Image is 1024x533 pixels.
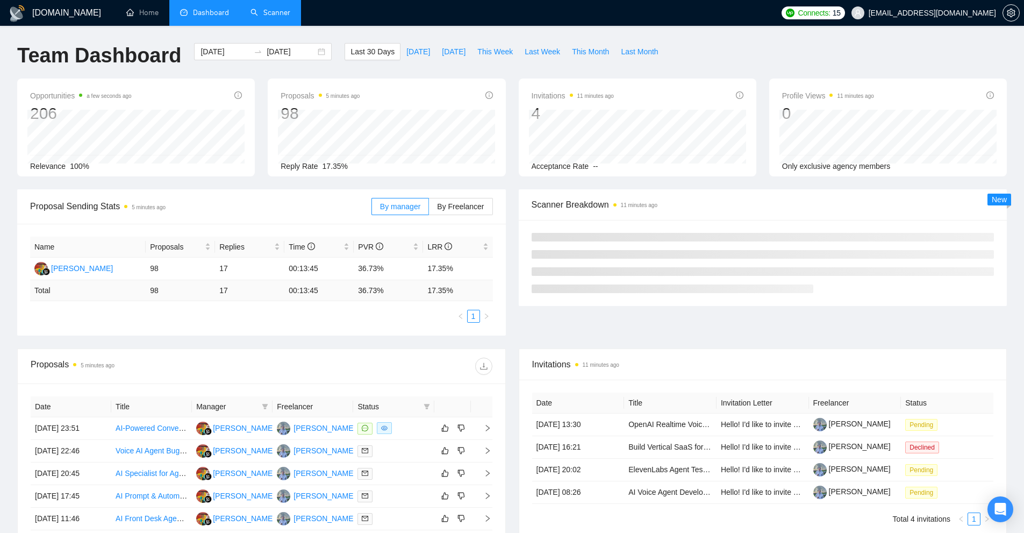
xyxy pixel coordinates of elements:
li: Next Page [480,310,493,323]
span: Scanner Breakdown [532,198,994,211]
div: [PERSON_NAME] [293,422,355,434]
button: This Month [566,43,615,60]
span: This Month [572,46,609,58]
img: IH [196,512,210,525]
time: a few seconds ago [87,93,131,99]
td: [DATE] 11:46 [31,508,111,530]
div: 0 [782,103,874,124]
a: AI Specialist for Agentic Automation [116,469,234,478]
input: Start date [200,46,249,58]
th: Freelancer [273,396,353,417]
span: like [441,469,449,478]
span: [DATE] [442,46,466,58]
span: like [441,424,449,432]
td: Total [30,280,146,301]
img: gigradar-bm.png [42,268,50,275]
img: c1WT0CQrFpAEaRrwmnberp5HmbRwm_SmIGMXQnPODGQC45doO_HIFPSunA2qoaLfO0 [813,486,827,499]
span: dislike [457,469,465,478]
span: info-circle [485,91,493,99]
td: AI Prompt & Automation Engineer [111,485,192,508]
div: 4 [532,103,614,124]
th: Freelancer [809,393,901,414]
a: Pending [905,420,942,429]
span: Acceptance Rate [532,162,589,170]
span: dashboard [180,9,188,16]
time: 11 minutes ago [583,362,619,368]
img: HP [277,489,290,503]
span: Opportunities [30,89,132,102]
td: OpenAI Realtime Voice Integration into Xcode via Cursor/Claude [624,414,717,436]
a: IH[PERSON_NAME] [196,514,275,522]
span: Last Month [621,46,658,58]
div: [PERSON_NAME] [293,445,355,457]
a: 1 [468,310,479,322]
th: Invitation Letter [717,393,809,414]
span: setting [1003,9,1019,17]
td: [DATE] 23:51 [31,417,111,440]
span: Invitations [532,89,614,102]
span: Profile Views [782,89,874,102]
td: [DATE] 22:46 [31,440,111,463]
td: ElevenLabs Agent Tester & Prompt Engineer [624,459,717,481]
a: IH[PERSON_NAME] [196,423,275,432]
button: Last Week [519,43,566,60]
time: 11 minutes ago [621,202,657,208]
span: filter [424,403,430,410]
li: Previous Page [955,513,968,525]
td: [DATE] 20:45 [31,463,111,485]
button: This Week [471,43,519,60]
span: This Week [477,46,513,58]
th: Status [901,393,993,414]
img: IH [196,489,210,503]
time: 5 minutes ago [132,204,166,210]
a: IH[PERSON_NAME] [196,446,275,454]
td: 36.73 % [354,280,423,301]
img: gigradar-bm.png [204,518,212,525]
span: Last Week [525,46,560,58]
li: Next Page [980,513,993,525]
time: 5 minutes ago [81,363,114,368]
a: setting [1002,9,1020,17]
td: 17 [215,280,284,301]
td: Voice AI Agent Bug Fix [111,440,192,463]
span: like [441,446,449,455]
button: dislike [455,467,468,480]
img: IH [196,422,210,435]
img: IH [196,467,210,480]
a: HP[PERSON_NAME] [277,514,355,522]
span: mail [362,493,368,499]
input: End date [267,46,316,58]
span: right [483,313,490,319]
td: Build Vertical SaaS for Home Services with AI Voice Agent [624,436,717,459]
button: like [439,467,452,480]
span: Proposals [150,241,203,253]
img: c1WT0CQrFpAEaRrwmnberp5HmbRwm_SmIGMXQnPODGQC45doO_HIFPSunA2qoaLfO0 [813,418,827,431]
a: 1 [968,513,980,525]
a: Pending [905,488,942,496]
a: HP[PERSON_NAME] [277,491,355,500]
time: 11 minutes ago [837,93,873,99]
button: [DATE] [436,43,471,60]
span: Dashboard [193,8,229,17]
a: AI-Powered Conversational Workflow Developer [116,424,276,432]
span: user [854,9,862,17]
li: Previous Page [454,310,467,323]
a: IH[PERSON_NAME] [196,491,275,500]
span: 100% [70,162,89,170]
span: swap-right [254,47,262,56]
button: left [454,310,467,323]
button: setting [1002,4,1020,22]
span: 17.35% [323,162,348,170]
span: Pending [905,419,937,431]
a: OpenAI Realtime Voice Integration into Xcode via Cursor/[PERSON_NAME] [628,420,882,429]
span: info-circle [307,243,315,250]
span: 15 [833,7,841,19]
li: 1 [467,310,480,323]
a: HP[PERSON_NAME] [277,423,355,432]
h1: Team Dashboard [17,43,181,68]
span: mail [362,447,368,454]
img: gigradar-bm.png [204,495,212,503]
th: Proposals [146,237,215,258]
span: Replies [219,241,272,253]
img: upwork-logo.png [786,9,794,17]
